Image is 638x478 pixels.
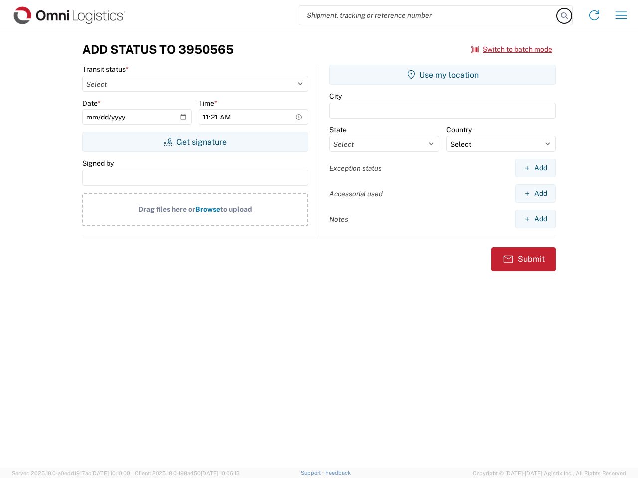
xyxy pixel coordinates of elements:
[329,92,342,101] label: City
[329,189,383,198] label: Accessorial used
[329,125,347,134] label: State
[515,210,556,228] button: Add
[329,65,556,85] button: Use my location
[201,470,240,476] span: [DATE] 10:06:13
[82,42,234,57] h3: Add Status to 3950565
[515,159,556,177] button: Add
[515,184,556,203] button: Add
[199,99,217,108] label: Time
[329,164,382,173] label: Exception status
[82,159,114,168] label: Signed by
[491,247,556,271] button: Submit
[220,205,252,213] span: to upload
[301,470,325,476] a: Support
[138,205,195,213] span: Drag files here or
[195,205,220,213] span: Browse
[82,65,129,74] label: Transit status
[299,6,557,25] input: Shipment, tracking or reference number
[12,470,130,476] span: Server: 2025.18.0-a0edd1917ac
[91,470,130,476] span: [DATE] 10:10:00
[471,41,552,58] button: Switch to batch mode
[446,125,472,134] label: Country
[325,470,351,476] a: Feedback
[135,470,240,476] span: Client: 2025.18.0-198a450
[473,469,626,478] span: Copyright © [DATE]-[DATE] Agistix Inc., All Rights Reserved
[82,132,308,152] button: Get signature
[82,99,101,108] label: Date
[329,215,348,224] label: Notes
